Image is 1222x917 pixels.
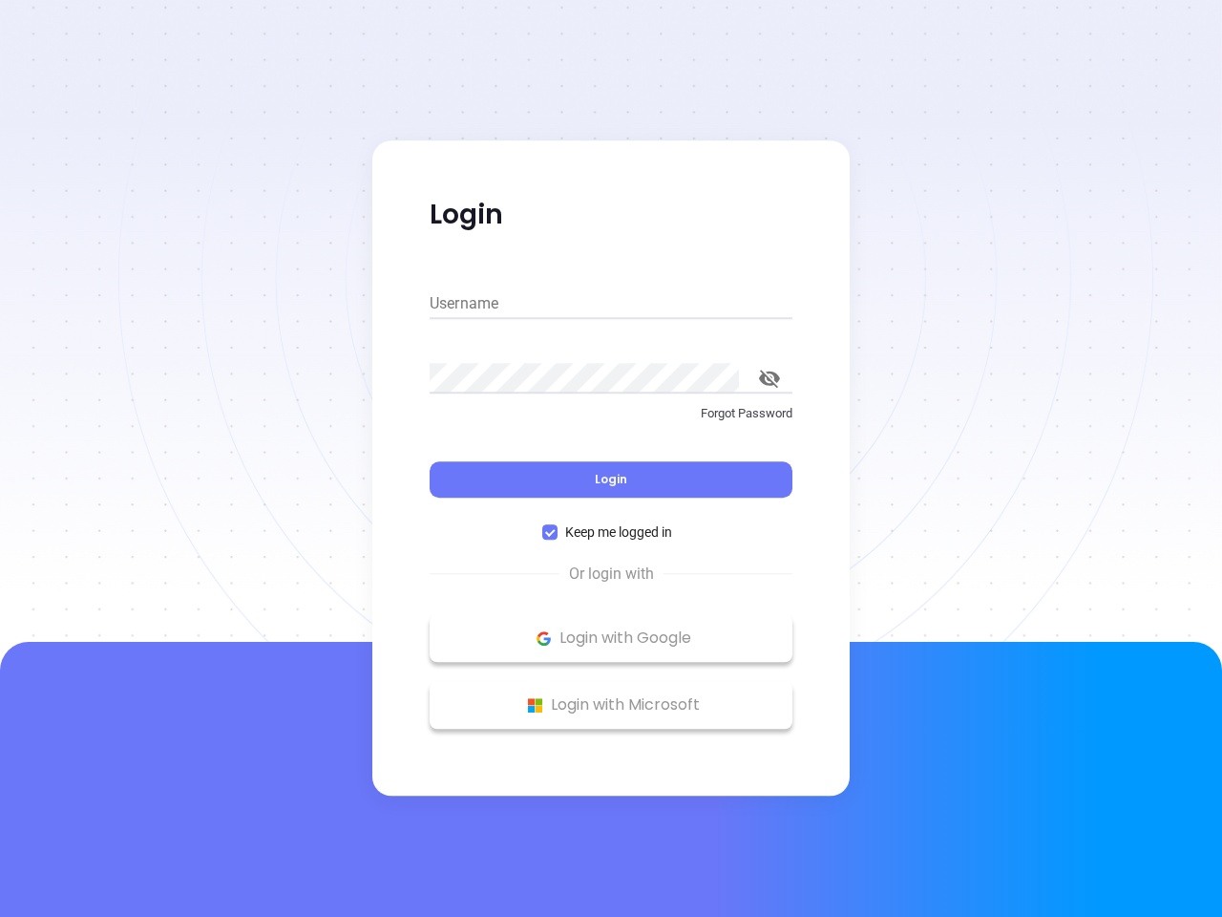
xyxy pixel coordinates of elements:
button: Google Logo Login with Google [430,614,792,662]
a: Forgot Password [430,404,792,438]
p: Forgot Password [430,404,792,423]
p: Login [430,198,792,232]
span: Or login with [559,563,664,586]
span: Keep me logged in [558,522,680,543]
span: Login [595,471,627,487]
img: Google Logo [532,627,556,650]
img: Microsoft Logo [523,693,547,717]
button: Microsoft Logo Login with Microsoft [430,681,792,729]
p: Login with Google [439,624,783,652]
button: toggle password visibility [747,355,792,401]
button: Login [430,461,792,498]
p: Login with Microsoft [439,691,783,719]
